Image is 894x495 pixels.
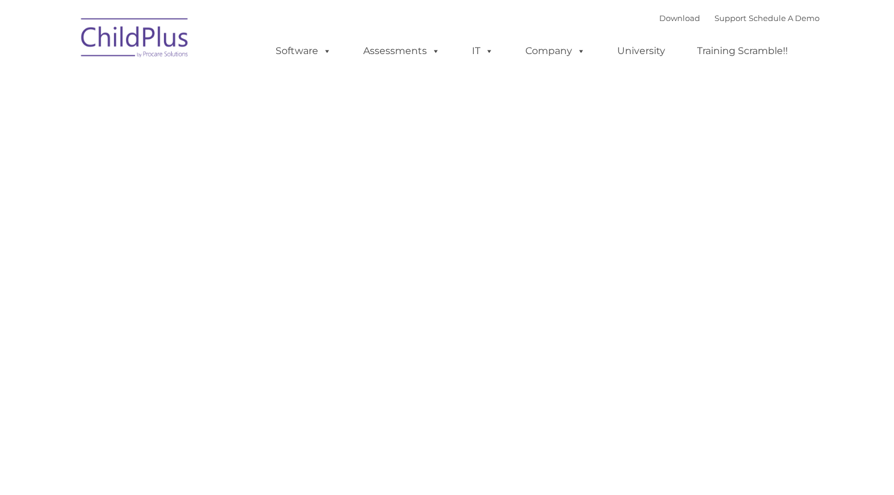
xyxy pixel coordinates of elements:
a: Schedule A Demo [749,13,820,23]
a: Support [714,13,746,23]
img: ChildPlus by Procare Solutions [75,10,195,70]
a: Training Scramble!! [685,39,800,63]
a: IT [460,39,506,63]
a: Software [264,39,343,63]
a: Download [659,13,700,23]
a: University [605,39,677,63]
a: Assessments [351,39,452,63]
font: | [659,13,820,23]
a: Company [513,39,597,63]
